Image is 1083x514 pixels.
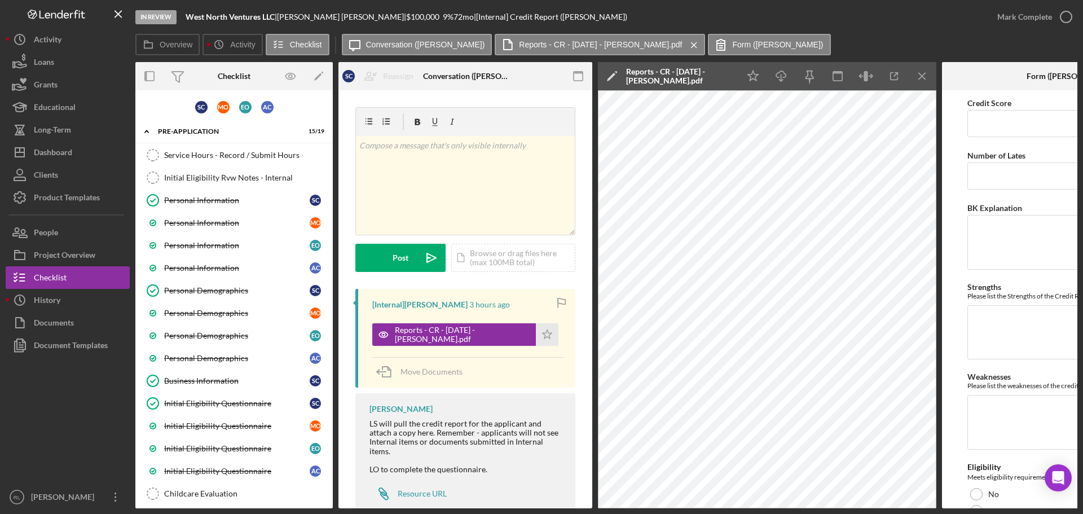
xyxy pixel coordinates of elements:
div: Initial Eligibility Questionnaire [164,399,310,408]
div: S C [195,101,208,113]
div: History [34,289,60,314]
div: Dashboard [34,141,72,166]
label: Credit Score [967,98,1011,108]
div: Initial Eligibility Rvw Notes - Internal [164,173,327,182]
label: No [988,490,999,499]
button: Mark Complete [986,6,1077,28]
div: Long-Term [34,118,71,144]
a: Initial Eligibility QuestionnaireAC [141,460,327,482]
div: Document Templates [34,334,108,359]
div: S C [310,285,321,296]
label: Strengths [967,282,1001,292]
div: S C [310,398,321,409]
a: Personal DemographicsAC [141,347,327,370]
div: Personal Information [164,263,310,273]
a: Activity [6,28,130,51]
label: Reports - CR - [DATE] - [PERSON_NAME].pdf [519,40,682,49]
button: Grants [6,73,130,96]
div: E O [310,443,321,454]
a: Personal DemographicsSC [141,279,327,302]
div: Personal Demographics [164,286,310,295]
label: Overview [160,40,192,49]
button: Document Templates [6,334,130,357]
div: Personal Information [164,196,310,205]
button: Dashboard [6,141,130,164]
div: A C [310,262,321,274]
button: Educational [6,96,130,118]
div: Pre-Application [158,128,296,135]
div: Personal Information [164,241,310,250]
div: [Internal] [PERSON_NAME] [372,300,468,309]
button: Documents [6,311,130,334]
label: Checklist [290,40,322,49]
label: Activity [230,40,255,49]
div: Initial Eligibility Questionnaire [164,421,310,430]
button: People [6,221,130,244]
div: Open Intercom Messenger [1045,464,1072,491]
a: Personal InformationAC [141,257,327,279]
div: Product Templates [34,186,100,212]
div: Personal Demographics [164,309,310,318]
label: BK Explanation [967,203,1022,213]
div: S C [342,70,355,82]
div: M O [217,101,230,113]
a: Service Hours - Record / Submit Hours [141,144,327,166]
div: Reports - CR - [DATE] - [PERSON_NAME].pdf [395,326,530,344]
div: Resource URL [398,489,447,498]
div: In Review [135,10,177,24]
a: Clients [6,164,130,186]
a: Childcare Evaluation [141,482,327,505]
a: Personal DemographicsMO [141,302,327,324]
div: Loans [34,51,54,76]
div: A C [310,353,321,364]
div: M O [310,307,321,319]
a: Long-Term [6,118,130,141]
div: [PERSON_NAME] [369,405,433,414]
time: 2025-09-04 16:25 [469,300,510,309]
label: Form ([PERSON_NAME]) [732,40,823,49]
div: E O [239,101,252,113]
div: LS will pull the credit report for the applicant and attach a copy here. Remember - applicants wi... [369,419,564,455]
div: Initial Eligibility Questionnaire [164,444,310,453]
button: SCReassign [337,65,425,87]
div: Activity [34,28,61,54]
label: Weaknesses [967,372,1011,381]
div: Clients [34,164,58,189]
button: Reports - CR - [DATE] - [PERSON_NAME].pdf [495,34,705,55]
button: Loans [6,51,130,73]
button: Project Overview [6,244,130,266]
button: Product Templates [6,186,130,209]
b: West North Ventures LLC [186,12,275,21]
div: People [34,221,58,247]
div: Reports - CR - [DATE] - [PERSON_NAME].pdf [626,67,733,85]
div: Childcare Evaluation [164,489,327,498]
button: Conversation ([PERSON_NAME]) [342,34,492,55]
button: Move Documents [372,358,474,386]
div: S C [310,375,321,386]
div: Personal Demographics [164,354,310,363]
button: Reports - CR - [DATE] - [PERSON_NAME].pdf [372,323,558,346]
span: Move Documents [400,367,463,376]
button: RL[PERSON_NAME] [6,486,130,508]
a: Initial Eligibility QuestionnaireSC [141,392,327,415]
div: Educational [34,96,76,121]
div: Personal Information [164,218,310,227]
a: Initial Eligibility QuestionnaireMO [141,415,327,437]
div: Conversation ([PERSON_NAME]) [423,72,508,81]
div: 72 mo [454,12,474,21]
a: Resource URL [369,482,447,505]
div: | [Internal] Credit Report ([PERSON_NAME]) [474,12,627,21]
button: Checklist [266,34,329,55]
div: Mark Complete [997,6,1052,28]
div: M O [310,217,321,229]
span: $100,000 [406,12,439,21]
div: Business Information [164,376,310,385]
a: Initial Eligibility Rvw Notes - Internal [141,166,327,189]
div: 15 / 19 [304,128,324,135]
